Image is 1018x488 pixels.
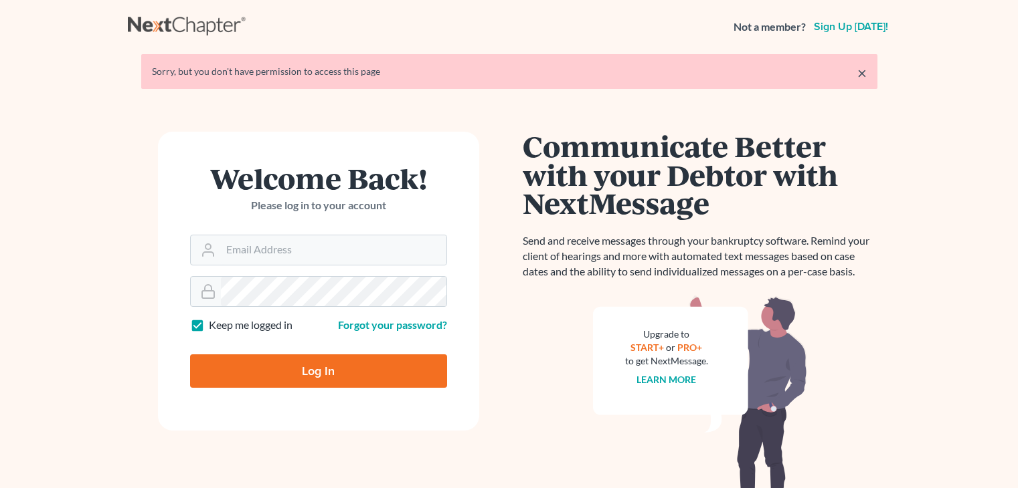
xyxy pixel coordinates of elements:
a: Learn more [637,374,696,385]
input: Email Address [221,235,446,265]
p: Please log in to your account [190,198,447,213]
label: Keep me logged in [209,318,292,333]
div: Sorry, but you don't have permission to access this page [152,65,867,78]
input: Log In [190,354,447,388]
a: START+ [630,342,664,353]
a: Forgot your password? [338,318,447,331]
h1: Communicate Better with your Debtor with NextMessage [523,132,877,217]
strong: Not a member? [734,19,806,35]
h1: Welcome Back! [190,164,447,193]
div: Upgrade to [625,328,708,341]
a: Sign up [DATE]! [811,21,891,32]
p: Send and receive messages through your bankruptcy software. Remind your client of hearings and mo... [523,233,877,279]
a: × [857,65,867,81]
div: to get NextMessage. [625,354,708,368]
span: or [666,342,675,353]
a: PRO+ [677,342,702,353]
